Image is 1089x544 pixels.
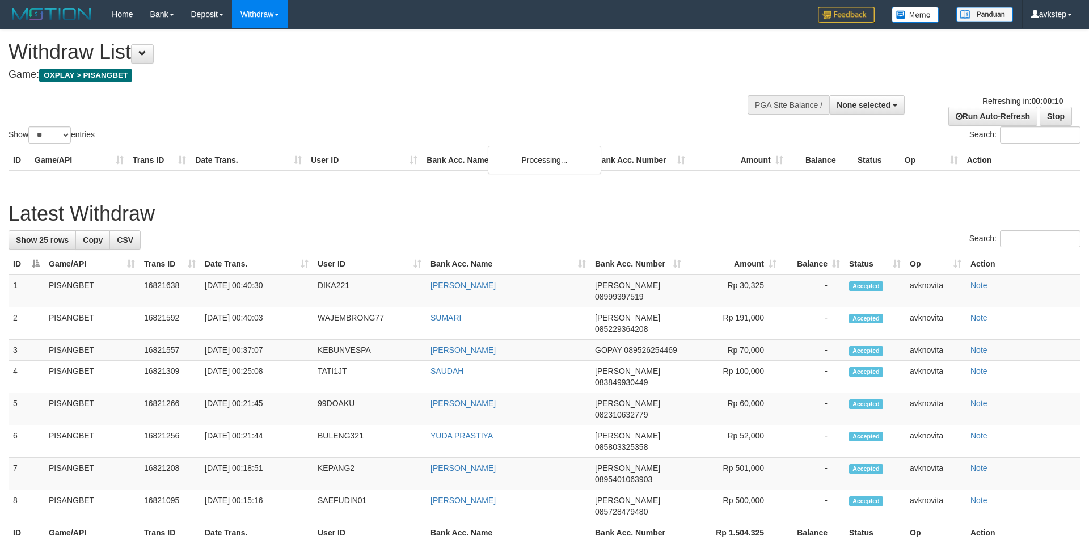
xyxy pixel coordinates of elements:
img: panduan.png [956,7,1013,22]
span: Accepted [849,399,883,409]
td: PISANGBET [44,425,140,458]
td: PISANGBET [44,340,140,361]
span: Copy 085728479480 to clipboard [595,507,648,516]
td: DIKA221 [313,275,426,307]
th: Bank Acc. Name [422,150,591,171]
span: Accepted [849,367,883,377]
td: avknovita [905,393,966,425]
span: [PERSON_NAME] [595,399,660,408]
td: [DATE] 00:18:51 [200,458,313,490]
td: Rp 70,000 [686,340,781,361]
a: Note [970,399,987,408]
td: - [781,361,845,393]
span: Accepted [849,346,883,356]
h4: Game: [9,69,715,81]
td: SAEFUDIN01 [313,490,426,522]
th: User ID [306,150,422,171]
input: Search: [1000,230,1080,247]
td: Rp 500,000 [686,490,781,522]
td: TATI1JT [313,361,426,393]
td: 16821266 [140,393,200,425]
th: Bank Acc. Number [591,150,689,171]
h1: Withdraw List [9,41,715,64]
a: Note [970,366,987,376]
td: avknovita [905,425,966,458]
span: Copy 08999397519 to clipboard [595,292,644,301]
span: None selected [837,100,890,109]
th: Balance [781,522,845,543]
label: Search: [969,126,1080,144]
span: Accepted [849,496,883,506]
th: Date Trans. [191,150,306,171]
th: Date Trans.: activate to sort column ascending [200,254,313,275]
span: Accepted [849,464,883,474]
th: User ID [313,522,426,543]
td: KEPANG2 [313,458,426,490]
td: [DATE] 00:21:45 [200,393,313,425]
th: Status [853,150,900,171]
a: [PERSON_NAME] [430,399,496,408]
a: YUDA PRASTIYA [430,431,493,440]
span: [PERSON_NAME] [595,281,660,290]
td: [DATE] 00:25:08 [200,361,313,393]
select: Showentries [28,126,71,144]
span: [PERSON_NAME] [595,463,660,473]
td: 16821095 [140,490,200,522]
td: PISANGBET [44,361,140,393]
a: Note [970,313,987,322]
td: PISANGBET [44,307,140,340]
th: Game/API: activate to sort column ascending [44,254,140,275]
th: Bank Acc. Number: activate to sort column ascending [590,254,686,275]
td: Rp 100,000 [686,361,781,393]
span: Copy 083849930449 to clipboard [595,378,648,387]
th: Status [845,522,905,543]
td: PISANGBET [44,393,140,425]
th: Trans ID [140,522,200,543]
img: Button%20Memo.svg [892,7,939,23]
td: Rp 52,000 [686,425,781,458]
th: Action [966,522,1080,543]
span: [PERSON_NAME] [595,313,660,322]
span: OXPLAY > PISANGBET [39,69,132,82]
span: Copy 089526254469 to clipboard [624,345,677,355]
td: - [781,458,845,490]
td: [DATE] 00:15:16 [200,490,313,522]
td: 16821592 [140,307,200,340]
th: Trans ID: activate to sort column ascending [140,254,200,275]
th: Op [905,522,966,543]
a: [PERSON_NAME] [430,345,496,355]
a: Stop [1040,107,1072,126]
a: [PERSON_NAME] [430,496,496,505]
th: Status: activate to sort column ascending [845,254,905,275]
span: Copy 0895401063903 to clipboard [595,475,652,484]
th: Bank Acc. Name [426,522,590,543]
span: [PERSON_NAME] [595,366,660,376]
td: [DATE] 00:40:30 [200,275,313,307]
div: PGA Site Balance / [748,95,829,115]
a: Note [970,463,987,473]
th: Game/API [30,150,128,171]
td: avknovita [905,490,966,522]
span: [PERSON_NAME] [595,431,660,440]
span: CSV [117,235,133,244]
td: 7 [9,458,44,490]
span: Copy 085803325358 to clipboard [595,442,648,452]
td: 2 [9,307,44,340]
a: Note [970,496,987,505]
span: Accepted [849,432,883,441]
td: 16821256 [140,425,200,458]
th: Rp 1.504.325 [686,522,781,543]
input: Search: [1000,126,1080,144]
th: Op: activate to sort column ascending [905,254,966,275]
td: - [781,275,845,307]
th: ID [9,522,44,543]
span: GOPAY [595,345,622,355]
th: User ID: activate to sort column ascending [313,254,426,275]
a: Show 25 rows [9,230,76,250]
th: Action [966,254,1080,275]
td: avknovita [905,458,966,490]
td: 8 [9,490,44,522]
span: [PERSON_NAME] [595,496,660,505]
td: 6 [9,425,44,458]
th: ID [9,150,30,171]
